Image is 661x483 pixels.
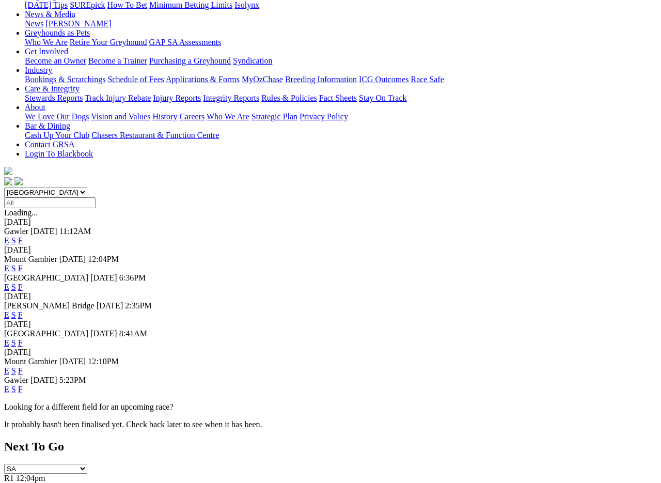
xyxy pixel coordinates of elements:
[88,357,119,366] span: 12:10PM
[88,255,119,263] span: 12:04PM
[88,56,147,65] a: Become a Trainer
[285,75,357,84] a: Breeding Information
[149,38,222,46] a: GAP SA Assessments
[18,366,23,375] a: F
[11,310,16,319] a: S
[251,112,297,121] a: Strategic Plan
[59,255,86,263] span: [DATE]
[207,112,249,121] a: Who We Are
[25,112,89,121] a: We Love Our Dogs
[4,474,14,482] span: R1
[166,75,240,84] a: Applications & Forms
[25,19,657,28] div: News & Media
[30,227,57,236] span: [DATE]
[25,149,93,158] a: Login To Blackbook
[119,273,146,282] span: 6:36PM
[25,131,89,139] a: Cash Up Your Club
[25,38,657,47] div: Greyhounds as Pets
[25,75,657,84] div: Industry
[149,1,232,9] a: Minimum Betting Limits
[233,56,272,65] a: Syndication
[18,310,23,319] a: F
[18,236,23,245] a: F
[11,283,16,291] a: S
[4,227,28,236] span: Gawler
[25,56,657,66] div: Get Involved
[25,94,657,103] div: Care & Integrity
[149,56,231,65] a: Purchasing a Greyhound
[18,338,23,347] a: F
[411,75,444,84] a: Race Safe
[4,197,96,208] input: Select date
[59,227,91,236] span: 11:12AM
[59,357,86,366] span: [DATE]
[85,94,151,102] a: Track Injury Rebate
[4,255,57,263] span: Mount Gambier
[4,320,657,329] div: [DATE]
[25,121,70,130] a: Bar & Dining
[25,103,45,112] a: About
[4,357,57,366] span: Mount Gambier
[18,385,23,394] a: F
[18,264,23,273] a: F
[4,385,9,394] a: E
[152,112,177,121] a: History
[179,112,204,121] a: Careers
[25,84,80,93] a: Care & Integrity
[125,301,152,310] span: 2:35PM
[153,94,201,102] a: Injury Reports
[90,329,117,338] span: [DATE]
[11,264,16,273] a: S
[14,177,23,185] img: twitter.svg
[25,38,68,46] a: Who We Are
[25,112,657,121] div: About
[242,75,283,84] a: MyOzChase
[25,1,657,10] div: Wagering
[45,19,111,28] a: [PERSON_NAME]
[25,75,105,84] a: Bookings & Scratchings
[91,112,150,121] a: Vision and Values
[4,402,657,412] p: Looking for a different field for an upcoming race?
[90,273,117,282] span: [DATE]
[203,94,259,102] a: Integrity Reports
[25,94,83,102] a: Stewards Reports
[18,283,23,291] a: F
[4,329,88,338] span: [GEOGRAPHIC_DATA]
[30,376,57,384] span: [DATE]
[4,301,95,310] span: [PERSON_NAME] Bridge
[4,440,657,454] h2: Next To Go
[91,131,219,139] a: Chasers Restaurant & Function Centre
[119,329,147,338] span: 8:41AM
[4,292,657,301] div: [DATE]
[70,1,105,9] a: SUREpick
[261,94,317,102] a: Rules & Policies
[4,167,12,175] img: logo-grsa-white.png
[25,131,657,140] div: Bar & Dining
[11,366,16,375] a: S
[107,1,148,9] a: How To Bet
[359,94,406,102] a: Stay On Track
[4,273,88,282] span: [GEOGRAPHIC_DATA]
[11,236,16,245] a: S
[4,264,9,273] a: E
[4,177,12,185] img: facebook.svg
[4,217,657,227] div: [DATE]
[59,376,86,384] span: 5:23PM
[4,245,657,255] div: [DATE]
[70,38,147,46] a: Retire Your Greyhound
[97,301,123,310] span: [DATE]
[300,112,348,121] a: Privacy Policy
[4,283,9,291] a: E
[25,19,43,28] a: News
[25,10,75,19] a: News & Media
[25,28,90,37] a: Greyhounds as Pets
[16,474,45,482] span: 12:04pm
[11,385,16,394] a: S
[25,47,68,56] a: Get Involved
[4,310,9,319] a: E
[4,376,28,384] span: Gawler
[4,236,9,245] a: E
[4,420,262,429] partial: It probably hasn't been finalised yet. Check back later to see when it has been.
[25,66,52,74] a: Industry
[234,1,259,9] a: Isolynx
